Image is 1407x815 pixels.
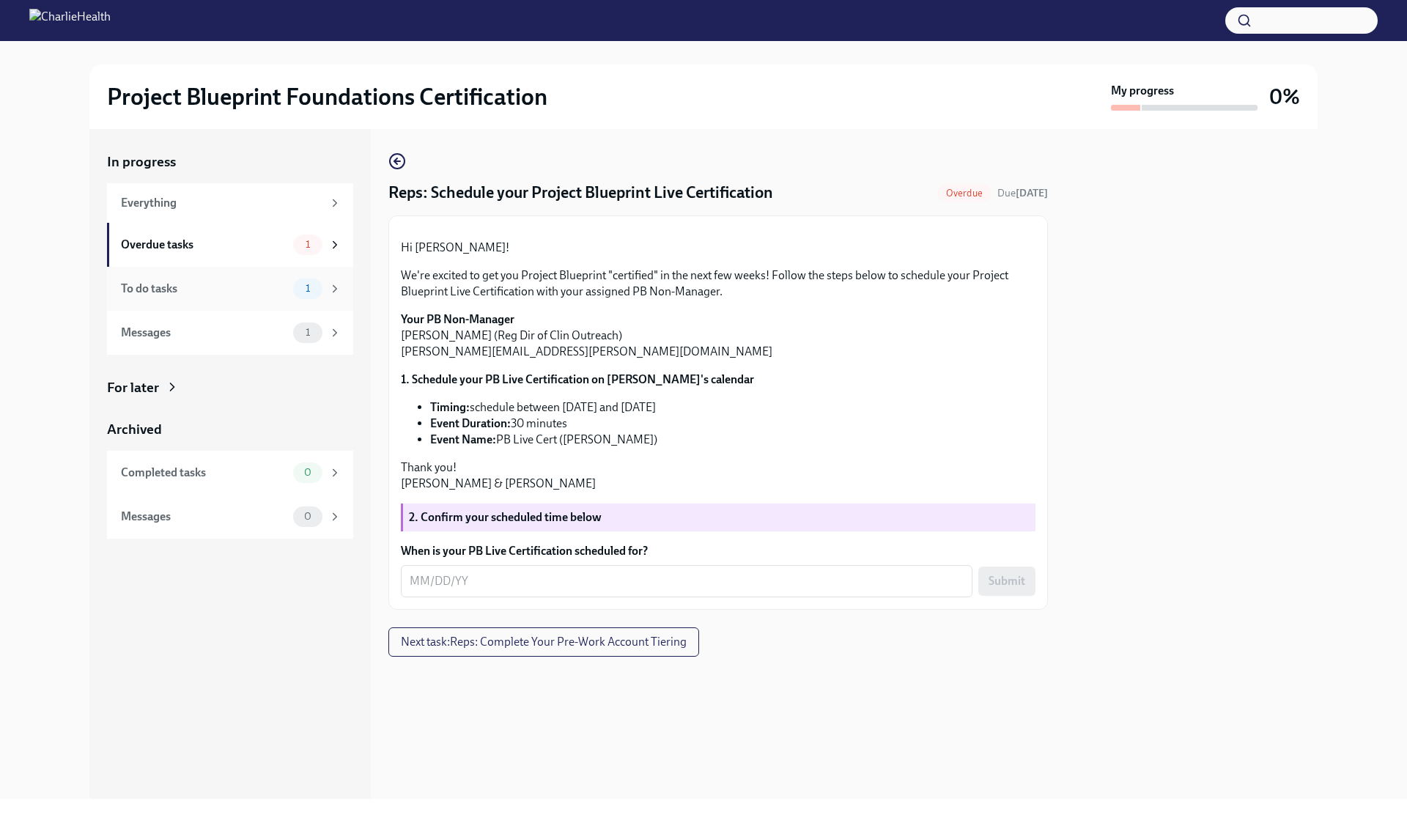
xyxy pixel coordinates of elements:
a: Messages0 [107,495,353,539]
li: 30 minutes [430,416,1035,432]
a: Completed tasks0 [107,451,353,495]
span: 1 [297,239,319,250]
span: 0 [295,467,320,478]
p: We're excited to get you Project Blueprint "certified" in the next few weeks! Follow the steps be... [401,268,1035,300]
div: Overdue tasks [121,237,287,253]
p: Thank you! [PERSON_NAME] & [PERSON_NAME] [401,460,1035,492]
div: To do tasks [121,281,287,297]
img: CharlieHealth [29,9,111,32]
a: Overdue tasks1 [107,223,353,267]
div: Everything [121,195,322,211]
span: 1 [297,283,319,294]
strong: [DATE] [1016,187,1048,199]
p: [PERSON_NAME] (Reg Dir of Clin Outreach) [PERSON_NAME][EMAIL_ADDRESS][PERSON_NAME][DOMAIN_NAME] [401,311,1035,360]
span: Next task : Reps: Complete Your Pre-Work Account Tiering [401,635,687,649]
strong: Timing: [430,400,470,414]
label: When is your PB Live Certification scheduled for? [401,543,1035,559]
a: Archived [107,420,353,439]
li: schedule between [DATE] and [DATE] [430,399,1035,416]
strong: 2. Confirm your scheduled time below [409,510,602,524]
a: To do tasks1 [107,267,353,311]
span: September 3rd, 2025 12:00 [997,186,1048,200]
strong: Your PB Non-Manager [401,312,514,326]
h4: Reps: Schedule your Project Blueprint Live Certification [388,182,773,204]
a: For later [107,378,353,397]
span: Overdue [937,188,991,199]
p: Hi [PERSON_NAME]! [401,240,1035,256]
a: Messages1 [107,311,353,355]
strong: 1. Schedule your PB Live Certification on [PERSON_NAME]'s calendar [401,372,754,386]
strong: Event Name: [430,432,496,446]
li: PB Live Cert ([PERSON_NAME]) [430,432,1035,448]
a: Everything [107,183,353,223]
strong: My progress [1111,83,1174,99]
strong: Event Duration: [430,416,511,430]
h2: Project Blueprint Foundations Certification [107,82,547,111]
div: Messages [121,509,287,525]
h3: 0% [1269,84,1300,110]
button: Next task:Reps: Complete Your Pre-Work Account Tiering [388,627,699,657]
a: In progress [107,152,353,172]
span: 0 [295,511,320,522]
div: Messages [121,325,287,341]
div: For later [107,378,159,397]
span: Due [997,187,1048,199]
span: 1 [297,327,319,338]
div: Completed tasks [121,465,287,481]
